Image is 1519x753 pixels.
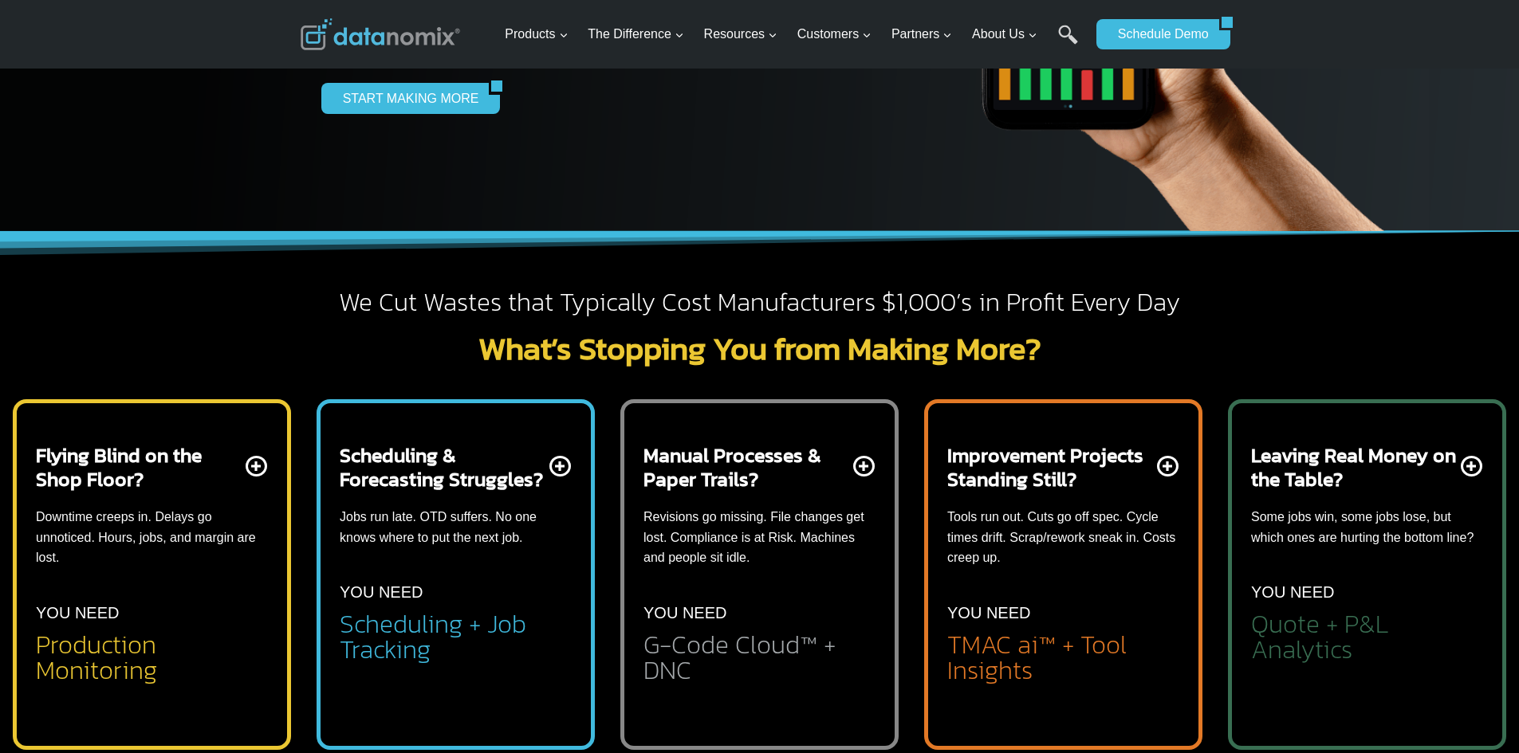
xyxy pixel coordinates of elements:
[340,443,546,491] h2: Scheduling & Forecasting Struggles?
[498,9,1088,61] nav: Primary Navigation
[797,24,872,45] span: Customers
[891,24,952,45] span: Partners
[704,24,777,45] span: Resources
[643,600,726,626] p: YOU NEED
[643,507,876,568] p: Revisions go missing. File changes get lost. Compliance is at Risk. Machines and people sit idle.
[301,18,460,50] img: Datanomix
[301,332,1219,364] h2: What’s Stopping You from Making More?
[947,443,1154,491] h2: Improvement Projects Standing Still?
[643,632,876,683] h2: G-Code Cloud™ + DNC
[359,197,420,211] span: State/Region
[217,355,269,367] a: Privacy Policy
[301,286,1219,320] h2: We Cut Wastes that Typically Cost Manufacturers $1,000’s in Profit Every Day
[505,24,568,45] span: Products
[1096,19,1219,49] a: Schedule Demo
[947,600,1030,626] p: YOU NEED
[1251,443,1458,491] h2: Leaving Real Money on the Table?
[340,579,423,605] p: YOU NEED
[1251,611,1483,662] h2: Quote + P&L Analytics
[588,24,684,45] span: The Difference
[179,355,203,367] a: Terms
[1058,25,1078,61] a: Search
[359,66,431,80] span: Phone number
[359,1,410,15] span: Last Name
[1251,507,1483,547] p: Some jobs win, some jobs lose, but which ones are hurting the bottom line?
[947,507,1179,568] p: Tools run out. Cuts go off spec. Cycle times drift. Scrap/rework sneak in. Costs creep up.
[643,443,850,491] h2: Manual Processes & Paper Trails?
[36,443,242,491] h2: Flying Blind on the Shop Floor?
[947,632,1179,683] h2: TMAC ai™ + Tool Insights
[1251,579,1334,605] p: YOU NEED
[321,83,490,113] a: START MAKING MORE
[340,611,572,662] h2: Scheduling + Job Tracking
[8,471,264,745] iframe: Popup CTA
[340,507,572,547] p: Jobs run late. OTD suffers. No one knows where to put the next job.
[972,24,1037,45] span: About Us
